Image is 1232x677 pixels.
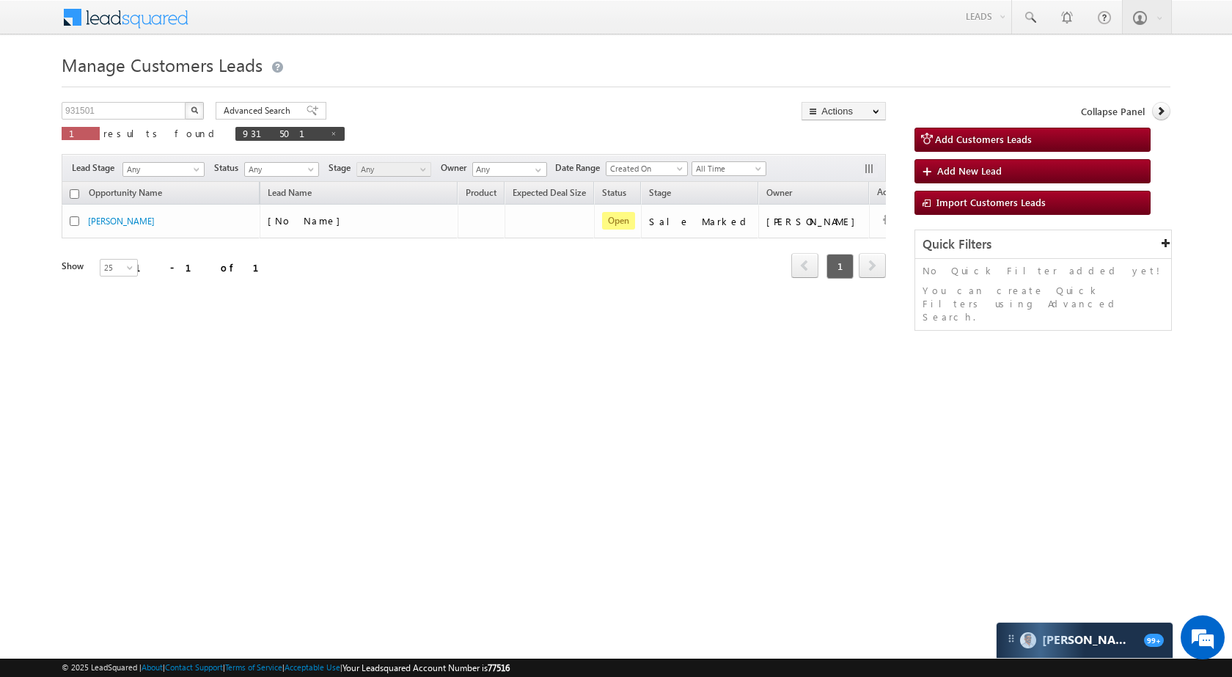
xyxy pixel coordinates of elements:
span: next [859,253,886,278]
a: Stage [642,185,678,204]
p: No Quick Filter added yet! [923,264,1164,277]
a: next [859,255,886,278]
div: Sale Marked [649,215,752,228]
span: Manage Customers Leads [62,53,263,76]
span: 77516 [488,662,510,673]
span: Advanced Search [224,104,295,117]
span: Owner [441,161,472,175]
input: Check all records [70,189,79,199]
a: 25 [100,259,138,277]
img: carter-drag [1005,633,1017,645]
span: Import Customers Leads [936,196,1046,208]
span: Actions [870,184,914,203]
a: Any [244,162,319,177]
a: Acceptable Use [285,662,340,672]
span: Stage [649,187,671,198]
div: 1 - 1 of 1 [135,259,276,276]
span: Add New Lead [937,164,1002,177]
span: 1 [69,127,92,139]
span: results found [103,127,220,139]
img: Search [191,106,198,114]
span: Opportunity Name [89,187,162,198]
a: Created On [606,161,688,176]
span: Any [123,163,199,176]
span: Open [602,212,635,230]
span: 931501 [243,127,323,139]
div: carter-dragCarter[PERSON_NAME]99+ [996,622,1173,659]
p: You can create Quick Filters using Advanced Search. [923,284,1164,323]
a: prev [791,255,818,278]
span: Owner [766,187,792,198]
span: All Time [692,162,762,175]
span: Expected Deal Size [513,187,586,198]
div: [PERSON_NAME] [766,215,862,228]
span: Created On [606,162,683,175]
a: Opportunity Name [81,185,169,204]
button: Actions [802,102,886,120]
span: 99+ [1144,634,1164,647]
a: Any [356,162,431,177]
span: Stage [329,161,356,175]
span: Any [357,163,427,176]
a: About [142,662,163,672]
a: Terms of Service [225,662,282,672]
span: © 2025 LeadSquared | | | | | [62,661,510,675]
a: All Time [692,161,766,176]
span: prev [791,253,818,278]
span: Date Range [555,161,606,175]
span: Your Leadsquared Account Number is [342,662,510,673]
span: Lead Stage [72,161,120,175]
input: Type to Search [472,162,547,177]
span: Product [466,187,496,198]
span: Lead Name [260,185,319,204]
a: Status [595,185,634,204]
a: [PERSON_NAME] [88,216,155,227]
a: Expected Deal Size [505,185,593,204]
span: Status [214,161,244,175]
span: Add Customers Leads [935,133,1032,145]
span: 1 [826,254,854,279]
div: Show [62,260,88,273]
div: Quick Filters [915,230,1171,259]
span: [No Name] [268,214,348,227]
span: Any [245,163,315,176]
span: 25 [100,261,139,274]
a: Show All Items [527,163,546,178]
a: Any [122,162,205,177]
a: Contact Support [165,662,223,672]
span: Collapse Panel [1081,105,1145,118]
